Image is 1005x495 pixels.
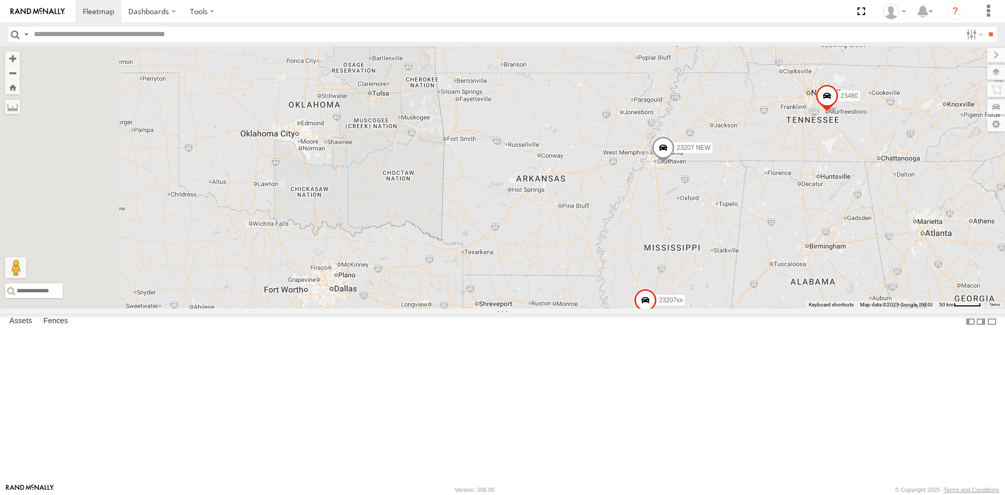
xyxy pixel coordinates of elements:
[5,65,20,80] button: Zoom out
[947,3,964,20] i: ?
[987,117,1005,131] label: Map Settings
[879,4,910,19] div: Sardor Khadjimedov
[939,302,954,307] span: 50 km
[809,301,854,309] button: Keyboard shortcuts
[962,27,985,42] label: Search Filter Options
[455,487,495,493] div: Version: 306.00
[976,314,986,329] label: Dock Summary Table to the Right
[944,487,999,493] a: Terms and Conditions
[6,485,54,495] a: Visit our Website
[936,301,984,309] button: Map Scale: 50 km per 48 pixels
[38,314,73,329] label: Fences
[895,487,999,493] div: © Copyright 2025 -
[659,296,683,304] span: 23207xx
[5,80,20,94] button: Zoom Home
[841,92,858,100] span: 23480
[22,27,30,42] label: Search Query
[10,8,65,15] img: rand-logo.svg
[860,302,933,307] span: Map data ©2025 Google, INEGI
[987,314,997,329] label: Hide Summary Table
[4,314,37,329] label: Assets
[965,314,976,329] label: Dock Summary Table to the Left
[677,144,711,151] span: 23207 NEW
[5,257,26,278] button: Drag Pegman onto the map to open Street View
[989,303,1000,307] a: Terms (opens in new tab)
[5,51,20,65] button: Zoom in
[5,100,20,114] label: Measure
